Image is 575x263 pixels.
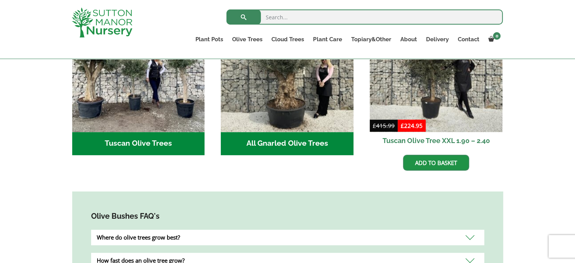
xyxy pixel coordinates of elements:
a: Contact [453,34,484,45]
h4: Olive Bushes FAQ's [91,210,484,222]
a: Cloud Trees [267,34,308,45]
bdi: 224.95 [401,122,423,129]
a: Plant Care [308,34,346,45]
a: Olive Trees [228,34,267,45]
h2: Tuscan Olive Trees [72,132,205,156]
div: Where do olive trees grow best? [91,230,484,245]
a: Add to basket: “Tuscan Olive Tree XXL 1.90 - 2.40” [403,155,469,171]
bdi: 415.99 [373,122,395,129]
a: Delivery [421,34,453,45]
span: £ [401,122,404,129]
a: 0 [484,34,503,45]
span: £ [373,122,376,129]
img: logo [72,8,132,37]
a: About [395,34,421,45]
input: Search... [226,9,503,25]
h2: All Gnarled Olive Trees [221,132,353,156]
a: Topiary&Other [346,34,395,45]
a: Plant Pots [191,34,228,45]
h2: Tuscan Olive Tree XXL 1.90 – 2.40 [370,132,502,149]
span: 0 [493,32,501,40]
